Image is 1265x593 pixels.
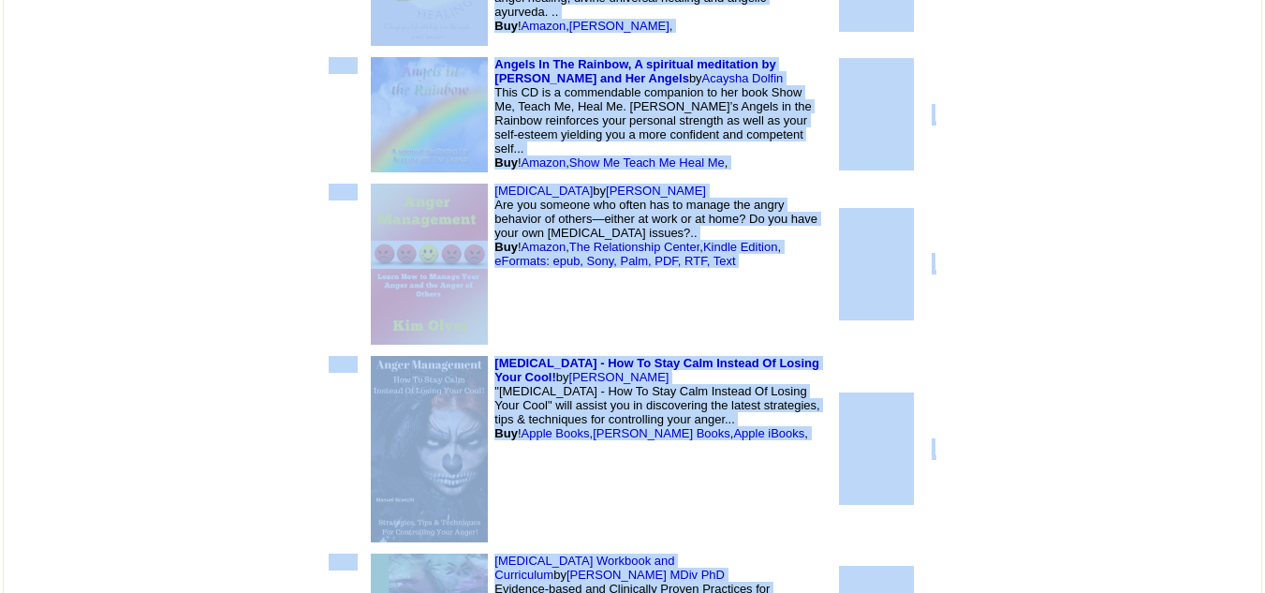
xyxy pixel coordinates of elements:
[839,393,914,505] img: shim.gif
[932,455,936,460] img: shim.gif
[593,426,730,440] a: [PERSON_NAME] Books
[494,184,817,268] font: by Are you someone who often has to manage the angry behavior of others—either at work or at home...
[702,71,784,85] a: Acaysha Dolfin
[522,426,590,440] a: Apple Books
[494,554,674,582] a: [MEDICAL_DATA] Workbook and Curriculum
[522,19,566,33] a: Amazon
[569,19,669,33] a: [PERSON_NAME]
[494,426,518,440] b: Buy
[569,156,725,170] a: Show Me Teach Me Heal Me
[522,240,566,254] a: Amazon
[494,356,819,384] a: [MEDICAL_DATA] - How To Stay Calm Instead Of Losing Your Cool!
[494,71,811,170] font: by This CD is a commendable companion to her book Show Me, Teach Me, Heal Me. [PERSON_NAME]’s Ang...
[371,57,488,172] img: 33054.jpg
[371,184,488,345] img: 77871.jpg
[371,356,488,542] img: 79357.jpg
[494,240,518,254] b: Buy
[839,208,914,320] img: shim.gif
[932,270,936,274] img: shim.gif
[839,58,914,170] img: shim.gif
[522,156,566,170] a: Amazon
[569,370,669,384] a: [PERSON_NAME]
[703,240,778,254] a: Kindle Edition
[494,19,518,33] b: Buy
[606,184,706,198] a: [PERSON_NAME]
[494,370,819,440] font: by "[MEDICAL_DATA] - How To Stay Calm Instead Of Losing Your Cool" will assist you in discovering...
[569,240,699,254] a: The Relationship Center
[494,156,518,170] b: Buy
[733,426,804,440] a: Apple iBooks
[932,121,936,126] img: shim.gif
[494,57,775,85] a: Angels In The Rainbow, A spiritual meditation by [PERSON_NAME] and Her Angels
[494,254,735,268] a: eFormats: epub, Sony, Palm, PDF, RTF, Text
[566,568,725,582] a: [PERSON_NAME] MDiv PhD
[494,184,593,198] a: [MEDICAL_DATA]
